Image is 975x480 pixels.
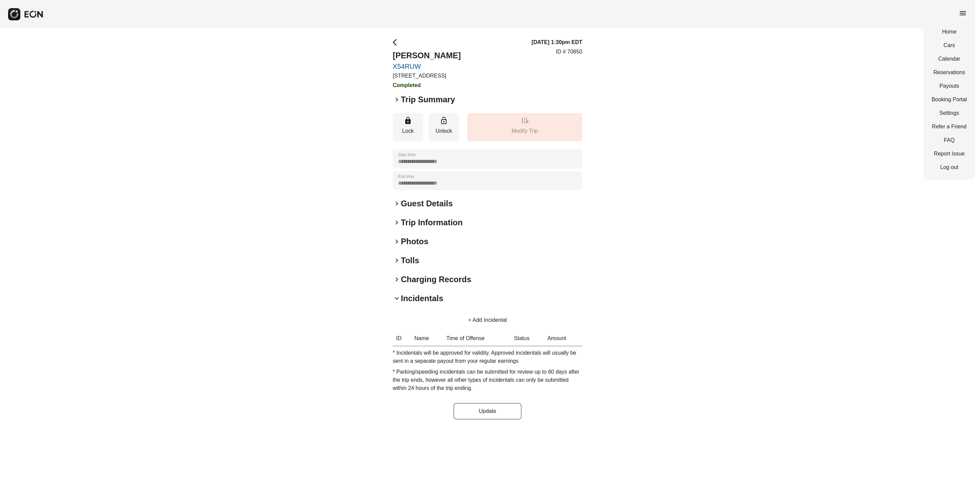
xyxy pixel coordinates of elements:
[932,28,967,36] a: Home
[443,331,511,346] th: Time of Offense
[393,200,401,208] span: keyboard_arrow_right
[401,217,463,228] h2: Trip Information
[401,274,471,285] h2: Charging Records
[393,368,582,392] p: * Parking/speeding incidentals can be submitted for review up to 60 days after the trip ends, how...
[401,293,443,304] h2: Incidentals
[932,96,967,104] a: Booking Portal
[393,218,401,227] span: keyboard_arrow_right
[401,94,455,105] h2: Trip Summary
[532,38,582,46] h3: [DATE] 1:30pm EDT
[932,68,967,77] a: Reservations
[511,331,544,346] th: Status
[440,117,448,125] span: lock_open
[401,236,428,247] h2: Photos
[393,349,582,365] p: * Incidentals will be approved for validity. Approved incidentals will usually be sent in a separ...
[404,117,412,125] span: lock
[454,403,521,419] button: Update
[932,109,967,117] a: Settings
[393,50,461,61] h2: [PERSON_NAME]
[401,255,419,266] h2: Tolls
[932,163,967,171] a: Log out
[393,113,423,141] button: Lock
[393,72,461,80] p: [STREET_ADDRESS]
[396,127,420,135] p: Lock
[393,275,401,284] span: keyboard_arrow_right
[932,41,967,49] a: Cars
[544,331,582,346] th: Amount
[401,198,453,209] h2: Guest Details
[411,331,443,346] th: Name
[556,48,582,56] p: ID # 70850
[959,9,967,17] span: menu
[393,38,401,46] span: arrow_back_ios
[393,237,401,246] span: keyboard_arrow_right
[393,62,461,70] a: X54RUW
[429,113,459,141] button: Unlock
[432,127,456,135] p: Unlock
[393,96,401,104] span: keyboard_arrow_right
[932,82,967,90] a: Payouts
[932,150,967,158] a: Report Issue
[393,256,401,265] span: keyboard_arrow_right
[932,136,967,144] a: FAQ
[393,331,411,346] th: ID
[460,312,515,328] button: + Add Incidental
[932,123,967,131] a: Refer a Friend
[393,294,401,302] span: keyboard_arrow_down
[932,55,967,63] a: Calendar
[393,81,461,89] h3: Completed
